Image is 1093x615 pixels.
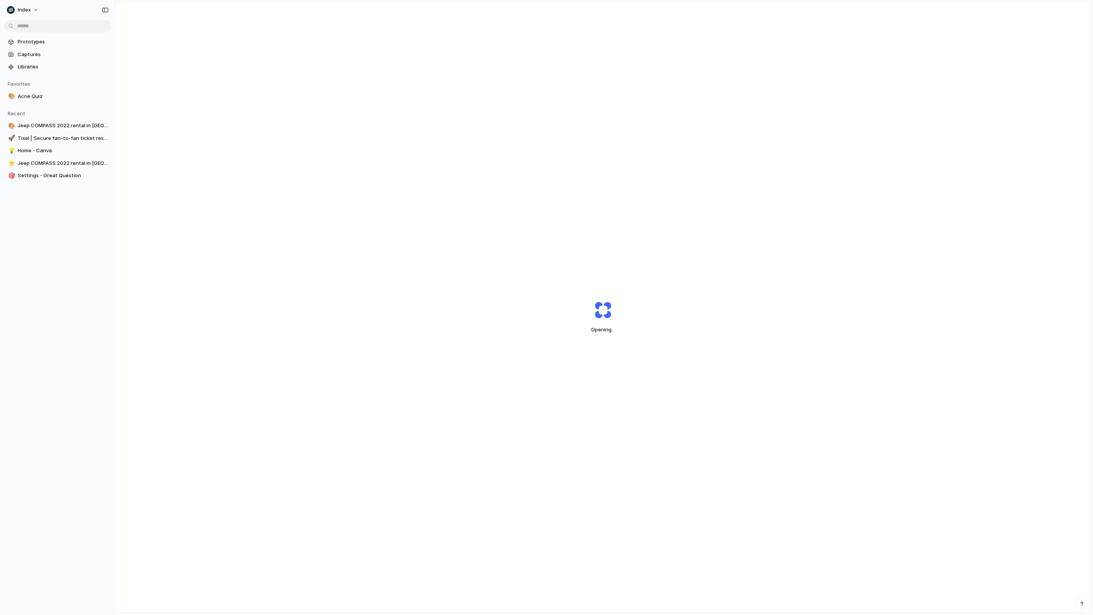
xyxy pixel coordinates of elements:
[18,172,108,180] span: Settings - Great Question
[18,147,108,155] span: Home - Canva
[18,160,108,167] span: Jeep COMPASS 2022 rental in [GEOGRAPHIC_DATA], [GEOGRAPHIC_DATA] by [PERSON_NAME] | [PERSON_NAME]
[4,133,111,144] a: 🚀Tixel | Secure fan-to-fan ticket resale to live events
[8,159,13,168] div: ⭐
[4,36,111,48] a: Prototypes
[18,93,108,100] span: Acne Quiz
[4,49,111,60] a: Captures
[4,91,111,102] a: 🎨Acne Quiz
[8,146,13,155] div: 💡
[18,122,108,130] span: Jeep COMPASS 2022 rental in [GEOGRAPHIC_DATA], [GEOGRAPHIC_DATA] by [PERSON_NAME] | [PERSON_NAME]
[7,122,15,130] button: 🎨
[7,172,15,180] button: 🎯
[18,6,31,14] span: Index
[4,170,111,181] a: 🎯Settings - Great Question
[18,63,108,71] span: Libraries
[4,61,111,73] a: Libraries
[8,121,13,130] div: 🎨
[8,110,25,116] span: Recent
[7,147,15,155] button: 💡
[8,92,13,101] div: 🎨
[18,51,108,58] span: Captures
[18,38,108,46] span: Prototypes
[4,4,43,16] button: Index
[8,81,30,87] span: Favorites
[7,160,15,167] button: ⭐
[4,145,111,156] a: 💡Home - Canva
[18,135,108,142] span: Tixel | Secure fan-to-fan ticket resale to live events
[576,326,630,334] span: Opening
[7,135,15,142] button: 🚀
[8,134,13,143] div: 🚀
[4,158,111,169] a: ⭐Jeep COMPASS 2022 rental in [GEOGRAPHIC_DATA], [GEOGRAPHIC_DATA] by [PERSON_NAME] | [PERSON_NAME]
[8,171,13,180] div: 🎯
[4,120,111,131] a: 🎨Jeep COMPASS 2022 rental in [GEOGRAPHIC_DATA], [GEOGRAPHIC_DATA] by [PERSON_NAME] | [PERSON_NAME]
[611,326,613,332] span: .
[7,93,15,100] button: 🎨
